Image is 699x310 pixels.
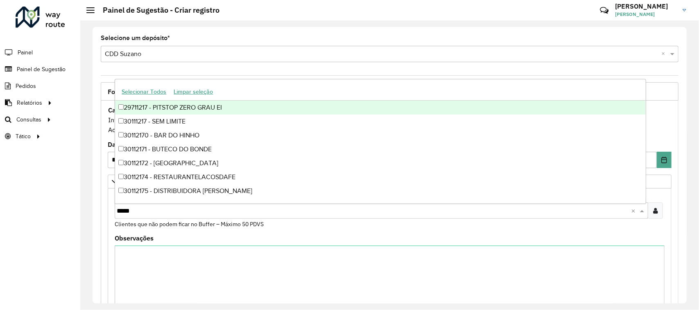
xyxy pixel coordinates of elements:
div: 30112171 - BUTECO DO BONDE [115,142,646,156]
span: Painel de Sugestão [17,65,66,74]
span: Painel [18,48,33,57]
label: Selecione um depósito [101,33,170,43]
a: Priorizar Cliente - Não podem ficar no buffer [108,175,672,189]
label: Observações [115,233,154,243]
div: 30112170 - BAR DO HINHO [115,128,646,142]
a: Contato Rápido [595,2,613,19]
div: Informe a data de inicio, fim e preencha corretamente os campos abaixo. Ao final, você irá pré-vi... [108,105,672,135]
span: Clear all [631,206,638,216]
ng-dropdown-panel: Options list [115,79,646,204]
label: Data de Vigência Inicial [108,139,183,149]
span: Pedidos [16,82,36,90]
span: Relatórios [17,99,42,107]
button: Choose Date [657,152,672,168]
h3: [PERSON_NAME] [615,2,676,10]
div: 30112176 - LIROW BEER [115,198,646,212]
button: Selecionar Todos [118,85,170,98]
div: 30112174 - RESTAURANTELACOSDAFE [115,170,646,184]
h2: Painel de Sugestão - Criar registro [95,6,219,15]
span: Tático [16,132,31,141]
div: 30111217 - SEM LIMITE [115,115,646,128]
span: Formulário Painel de Sugestão [108,88,200,95]
span: Clear all [661,49,668,59]
div: 30112172 - [GEOGRAPHIC_DATA] [115,156,646,170]
div: 29711217 - PITSTOP ZERO GRAU EI [115,101,646,115]
span: [PERSON_NAME] [615,11,676,18]
span: Consultas [16,115,41,124]
small: Clientes que não podem ficar no Buffer – Máximo 50 PDVS [115,220,264,228]
div: 30112175 - DISTRIBUIDORA [PERSON_NAME] [115,184,646,198]
button: Limpar seleção [170,85,217,98]
strong: Cadastro Painel de sugestão de roteirização: [108,106,243,114]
